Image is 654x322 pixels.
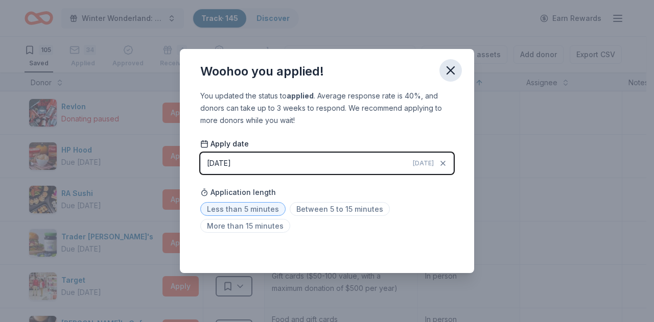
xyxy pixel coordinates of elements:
span: Less than 5 minutes [200,202,286,216]
span: Between 5 to 15 minutes [290,202,390,216]
span: More than 15 minutes [200,219,290,233]
button: [DATE][DATE] [200,153,454,174]
div: [DATE] [207,157,231,169]
span: Application length [200,186,276,199]
span: Apply date [200,139,249,149]
b: applied [287,91,314,100]
div: Woohoo you applied! [200,63,324,80]
div: You updated the status to . Average response rate is 40%, and donors can take up to 3 weeks to re... [200,90,454,127]
span: [DATE] [413,159,434,167]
